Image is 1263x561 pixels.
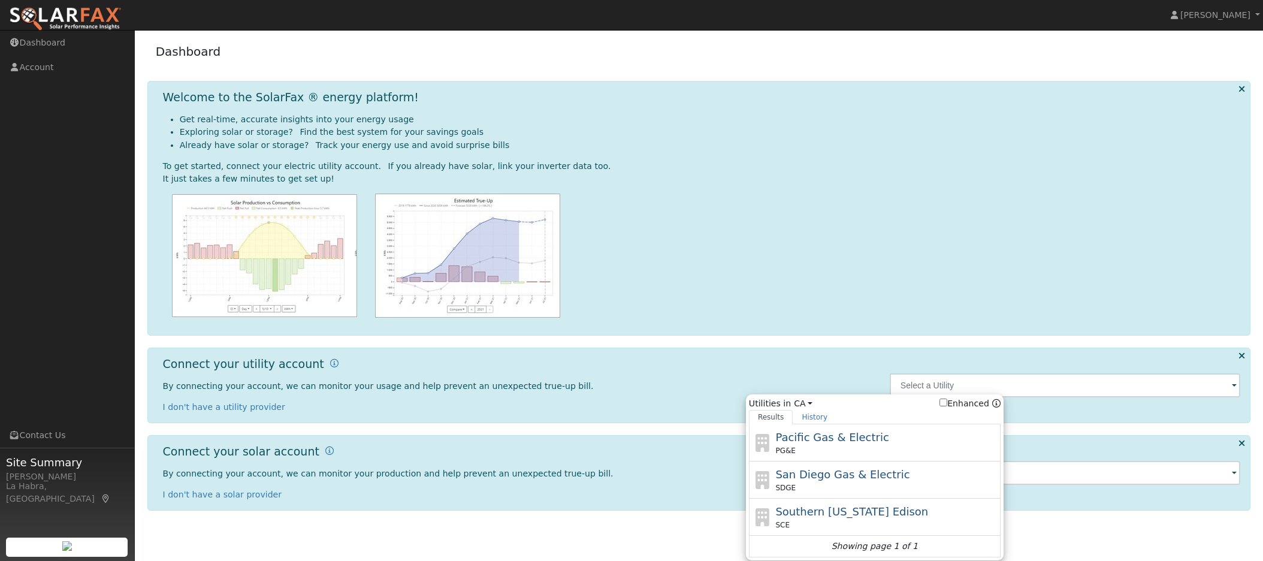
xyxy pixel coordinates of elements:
[775,482,796,493] span: SDGE
[775,431,889,444] span: Pacific Gas & Electric
[180,139,1241,152] li: Already have solar or storage? Track your energy use and avoid surprise bills
[749,410,793,424] a: Results
[775,468,910,481] span: San Diego Gas & Electric
[939,399,947,406] input: Enhanced
[163,490,282,499] a: I don't have a solar provider
[180,126,1241,138] li: Exploring solar or storage? Find the best system for your savings goals
[992,399,1001,408] a: Enhanced Providers
[163,160,1241,173] div: To get started, connect your electric utility account. If you already have solar, link your inver...
[794,397,812,410] a: CA
[939,397,989,410] label: Enhanced
[775,445,795,456] span: PG&E
[6,480,128,505] div: La Habra, [GEOGRAPHIC_DATA]
[890,461,1241,485] input: Select an Inverter
[62,541,72,551] img: retrieve
[163,173,1241,185] div: It just takes a few minutes to get set up!
[163,91,419,104] h1: Welcome to the SolarFax ® energy platform!
[832,540,918,553] i: Showing page 1 of 1
[163,445,319,459] h1: Connect your solar account
[163,469,614,478] span: By connecting your account, we can monitor your production and help prevent an unexpected true-up...
[6,454,128,470] span: Site Summary
[793,410,836,424] a: History
[156,44,221,59] a: Dashboard
[163,402,285,412] a: I don't have a utility provider
[180,113,1241,126] li: Get real-time, accurate insights into your energy usage
[163,381,594,391] span: By connecting your account, we can monitor your usage and help prevent an unexpected true-up bill.
[890,373,1241,397] input: Select a Utility
[775,520,790,530] span: SCE
[163,357,324,371] h1: Connect your utility account
[775,505,928,518] span: Southern [US_STATE] Edison
[749,397,1001,410] span: Utilities in
[9,7,122,32] img: SolarFax
[939,397,1001,410] span: Show enhanced providers
[6,470,128,483] div: [PERSON_NAME]
[101,494,111,503] a: Map
[1180,10,1250,20] span: [PERSON_NAME]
